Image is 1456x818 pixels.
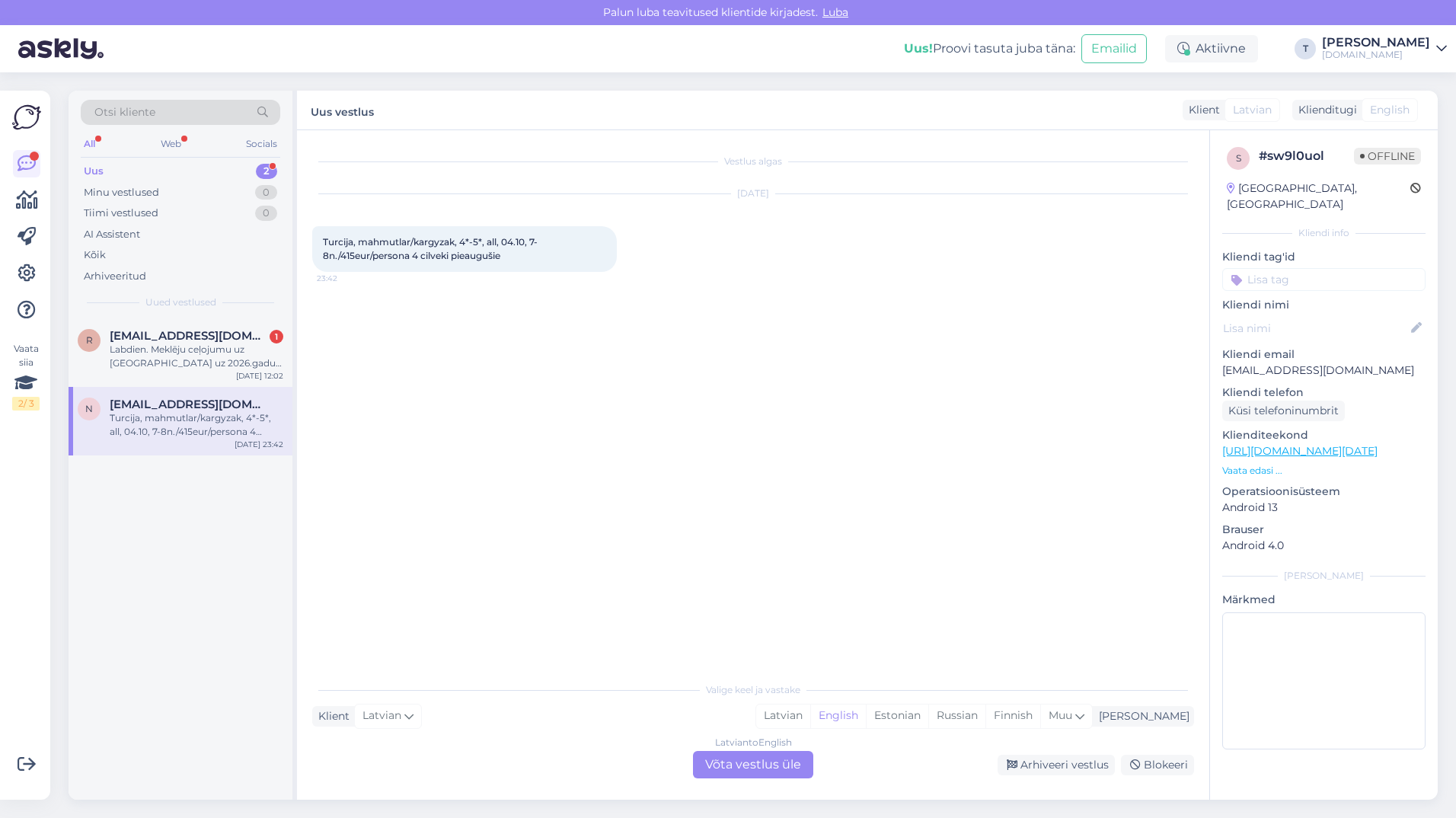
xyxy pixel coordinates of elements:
[866,705,928,727] div: Estonian
[317,273,374,284] span: 23:42
[243,134,280,154] div: Socials
[693,751,813,778] div: Võta vestlus üle
[84,227,140,242] div: AI Assistent
[715,736,792,749] div: Latvian to English
[1236,152,1241,164] span: s
[86,334,93,346] span: r
[1222,427,1426,443] p: Klienditeekond
[84,164,104,179] div: Uus
[12,397,40,411] div: 2 / 3
[312,708,350,724] div: Klient
[1322,49,1430,61] div: [DOMAIN_NAME]
[145,296,216,309] span: Uued vestlused
[1222,444,1378,458] a: [URL][DOMAIN_NAME][DATE]
[94,104,155,120] span: Otsi kliente
[1322,37,1430,49] div: [PERSON_NAME]
[818,5,853,19] span: Luba
[1223,320,1408,337] input: Lisa nimi
[110,343,283,370] div: Labdien. Meklēju ceļojumu uz [GEOGRAPHIC_DATA] uz 2026.gadu. Griɓētu aprīļa beigās vai nu oktobrī...
[1093,708,1189,724] div: [PERSON_NAME]
[1049,708,1072,722] span: Muu
[1292,102,1357,118] div: Klienditugi
[1222,538,1426,554] p: Android 4.0
[270,330,283,343] div: 1
[1222,464,1426,478] p: Vaata edasi ...
[312,187,1194,200] div: [DATE]
[1165,35,1258,62] div: Aktiivne
[1295,38,1316,59] div: T
[236,370,283,382] div: [DATE] 12:02
[1183,102,1220,118] div: Klient
[1233,102,1272,118] span: Latvian
[928,705,985,727] div: Russian
[110,329,268,343] span: ruta.feldmane@inbox.lv
[1222,522,1426,538] p: Brauser
[312,683,1194,697] div: Valige keel ja vastake
[1222,347,1426,363] p: Kliendi email
[1222,385,1426,401] p: Kliendi telefon
[904,40,1075,58] div: Proovi tasuta juba täna:
[810,705,866,727] div: English
[110,398,268,411] span: nadjaho@inbox.lv
[1222,569,1426,583] div: [PERSON_NAME]
[85,403,93,414] span: n
[81,134,98,154] div: All
[110,411,283,439] div: Turcija, mahmutlar/kargyzak, 4*-5*, all, 04.10, 7-8n./415eur/persona 4 cilveki pieaugušie
[312,155,1194,168] div: Vestlus algas
[1222,500,1426,516] p: Android 13
[1222,401,1345,421] div: Küsi telefoninumbrit
[904,41,933,56] b: Uus!
[1222,363,1426,379] p: [EMAIL_ADDRESS][DOMAIN_NAME]
[12,342,40,411] div: Vaata siia
[1222,592,1426,608] p: Märkmed
[1081,34,1147,63] button: Emailid
[1222,226,1426,240] div: Kliendi info
[235,439,283,450] div: [DATE] 23:42
[84,248,106,263] div: Kõik
[756,705,810,727] div: Latvian
[1227,181,1410,212] div: [GEOGRAPHIC_DATA], [GEOGRAPHIC_DATA]
[158,134,184,154] div: Web
[12,103,41,132] img: Askly Logo
[1222,249,1426,265] p: Kliendi tag'id
[323,236,538,261] span: Turcija, mahmutlar/kargyzak, 4*-5*, all, 04.10, 7-8n./415eur/persona 4 cilveki pieaugušie
[998,755,1115,775] div: Arhiveeri vestlus
[1121,755,1194,775] div: Blokeeri
[84,269,146,284] div: Arhiveeritud
[1222,268,1426,291] input: Lisa tag
[84,185,159,200] div: Minu vestlused
[362,708,401,724] span: Latvian
[1354,148,1421,165] span: Offline
[84,206,158,221] div: Tiimi vestlused
[1370,102,1410,118] span: English
[1259,147,1354,165] div: # sw9l0uol
[256,164,277,179] div: 2
[1222,297,1426,313] p: Kliendi nimi
[255,185,277,200] div: 0
[311,100,374,120] label: Uus vestlus
[255,206,277,221] div: 0
[1322,37,1447,61] a: [PERSON_NAME][DOMAIN_NAME]
[985,705,1040,727] div: Finnish
[1222,484,1426,500] p: Operatsioonisüsteem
